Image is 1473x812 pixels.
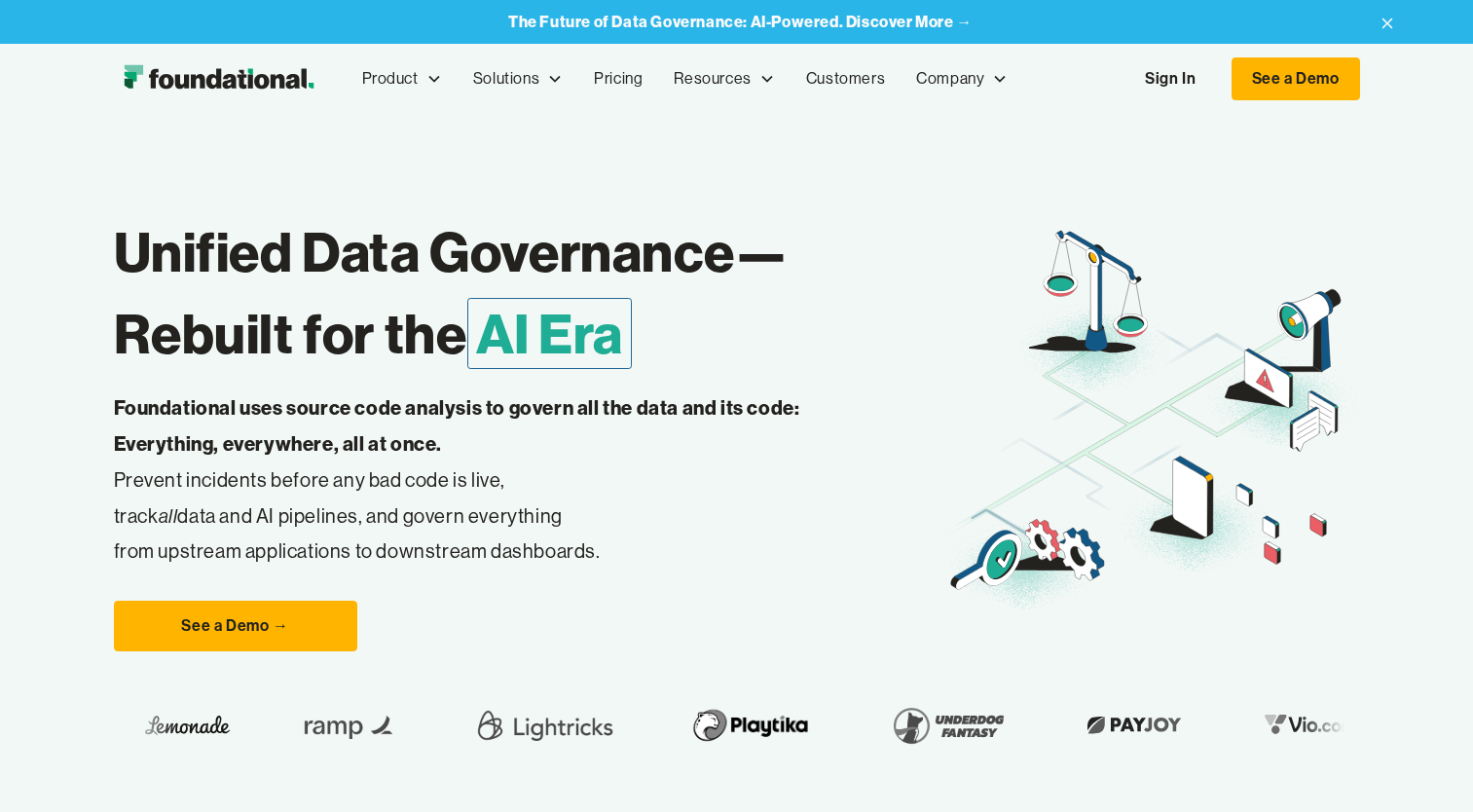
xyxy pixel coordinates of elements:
[658,47,790,111] div: Resources
[114,390,862,570] p: Prevent incidents before any bad code is live, track data and AI pipelines, and govern everything...
[674,66,751,92] div: Resources
[791,47,901,111] a: Customers
[473,66,539,92] div: Solutions
[508,12,973,31] strong: The Future of Data Governance: AI-Powered. Discover More →
[901,47,1023,111] div: Company
[362,66,419,92] div: Product
[114,211,944,375] h1: Unified Data Governance— Rebuilt for the
[467,298,633,369] span: AI Era
[1077,710,1192,740] img: Payjoy
[1254,710,1367,740] img: Vio.com
[578,47,658,111] a: Pricing
[1232,57,1360,100] a: See a Demo
[114,59,323,98] a: home
[471,698,619,753] img: Lightricks
[681,698,821,753] img: Playtika
[159,503,178,528] em: all
[882,698,1014,753] img: Underdog Fantasy
[508,13,973,31] a: The Future of Data Governance: AI-Powered. Discover More →
[145,710,230,740] img: Lemonade
[114,59,323,98] img: Foundational Logo
[1125,58,1215,99] a: Sign In
[458,47,578,111] div: Solutions
[347,47,458,111] div: Product
[114,395,800,456] strong: Foundational uses source code analysis to govern all the data and its code: Everything, everywher...
[114,601,357,651] a: See a Demo →
[916,66,984,92] div: Company
[292,698,409,753] img: Ramp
